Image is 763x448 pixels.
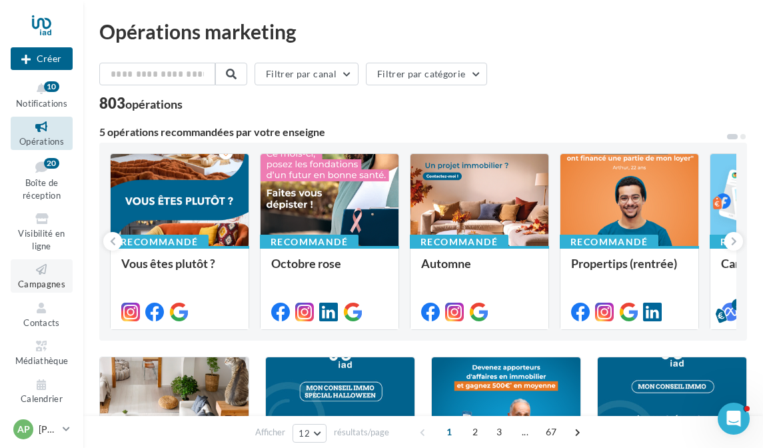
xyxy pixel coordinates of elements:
div: Nouvelle campagne [11,47,73,70]
button: Filtrer par canal [255,63,359,85]
span: ... [514,421,536,443]
div: 20 [44,158,59,169]
span: Médiathèque [15,355,69,366]
span: Visibilité en ligne [18,228,65,251]
div: 5 [732,299,744,311]
span: 3 [488,421,510,443]
div: Recommandé [110,235,209,249]
span: 12 [299,428,310,439]
span: AP [17,423,30,436]
span: 67 [540,421,562,443]
button: Créer [11,47,73,70]
span: Boîte de réception [23,177,61,201]
span: Calendrier [21,394,63,405]
div: Automne [421,257,538,283]
button: Filtrer par catégorie [366,63,487,85]
div: 803 [99,96,183,111]
span: Notifications [16,98,67,109]
iframe: Intercom live chat [718,403,750,435]
span: Campagnes [18,279,65,289]
button: 12 [293,424,327,443]
div: Recommandé [260,235,359,249]
a: Campagnes [11,259,73,292]
span: Opérations [19,136,64,147]
div: Recommandé [410,235,508,249]
span: Afficher [255,426,285,439]
div: Octobre rose [271,257,388,283]
a: AP [PERSON_NAME] [11,417,73,442]
div: 5 opérations recommandées par votre enseigne [99,127,726,137]
p: [PERSON_NAME] [39,423,57,436]
div: Recommandé [560,235,658,249]
span: résultats/page [334,426,389,439]
span: 2 [464,421,486,443]
div: Vous êtes plutôt ? [121,257,238,283]
a: Contacts [11,298,73,331]
a: Calendrier [11,375,73,407]
div: Propertips (rentrée) [571,257,688,283]
a: Médiathèque [11,336,73,369]
div: Opérations marketing [99,21,747,41]
span: Contacts [23,317,60,328]
button: Notifications 10 [11,79,73,111]
a: Opérations [11,117,73,149]
a: Boîte de réception20 [11,155,73,204]
span: 1 [438,421,460,443]
a: Visibilité en ligne [11,209,73,254]
div: opérations [125,98,183,110]
div: 10 [44,81,59,92]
